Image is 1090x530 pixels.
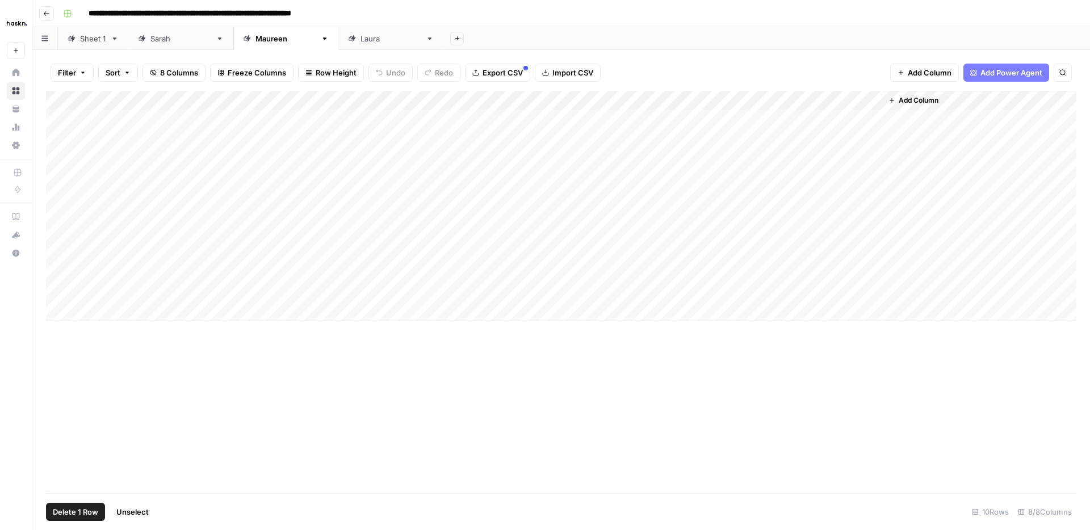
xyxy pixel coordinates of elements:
[967,503,1013,521] div: 10 Rows
[298,64,364,82] button: Row Height
[360,33,421,44] div: [PERSON_NAME]
[210,64,294,82] button: Freeze Columns
[890,64,959,82] button: Add Column
[338,27,443,50] a: [PERSON_NAME]
[435,67,453,78] span: Redo
[316,67,357,78] span: Row Height
[228,67,286,78] span: Freeze Columns
[1013,503,1076,521] div: 8/8 Columns
[106,67,120,78] span: Sort
[142,64,206,82] button: 8 Columns
[150,33,211,44] div: [PERSON_NAME]
[233,27,338,50] a: [PERSON_NAME]
[116,506,149,518] span: Unselect
[963,64,1049,82] button: Add Power Agent
[7,100,25,118] a: Your Data
[7,118,25,136] a: Usage
[368,64,413,82] button: Undo
[160,67,198,78] span: 8 Columns
[908,67,951,78] span: Add Column
[7,244,25,262] button: Help + Support
[7,13,27,33] img: Haskn Logo
[980,67,1042,78] span: Add Power Agent
[46,503,105,521] button: Delete 1 Row
[884,93,943,108] button: Add Column
[51,64,94,82] button: Filter
[7,136,25,154] a: Settings
[128,27,233,50] a: [PERSON_NAME]
[552,67,593,78] span: Import CSV
[7,9,25,37] button: Workspace: Haskn
[58,67,76,78] span: Filter
[7,64,25,82] a: Home
[7,226,25,244] button: What's new?
[899,95,938,106] span: Add Column
[7,82,25,100] a: Browse
[417,64,460,82] button: Redo
[465,64,530,82] button: Export CSV
[7,208,25,226] a: AirOps Academy
[386,67,405,78] span: Undo
[7,226,24,243] div: What's new?
[255,33,316,44] div: [PERSON_NAME]
[80,33,106,44] div: Sheet 1
[98,64,138,82] button: Sort
[58,27,128,50] a: Sheet 1
[483,67,523,78] span: Export CSV
[53,506,98,518] span: Delete 1 Row
[110,503,156,521] button: Unselect
[535,64,601,82] button: Import CSV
